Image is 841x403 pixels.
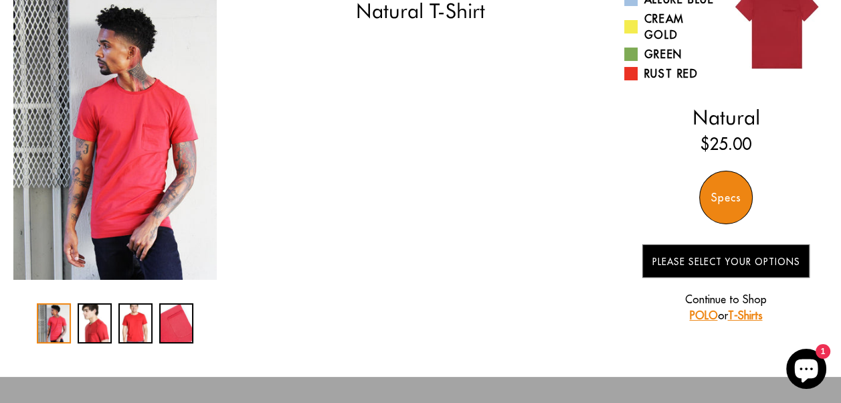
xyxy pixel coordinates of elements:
div: 4 / 4 [159,303,193,343]
inbox-online-store-chat: Shopify online store chat [782,349,830,392]
div: 3 / 4 [118,303,153,343]
p: Continue to Shop or [642,291,810,323]
h2: Natural [624,105,828,129]
button: Please Select Your Options [642,244,810,278]
a: Cream Gold [624,11,716,43]
ins: $25.00 [700,132,751,156]
a: Green [624,46,716,62]
div: 2 / 4 [78,303,112,343]
div: 1 / 4 [37,303,71,343]
a: Rust Red [624,66,716,82]
span: Please Select Your Options [652,256,800,268]
a: POLO [689,309,717,322]
div: Specs [699,171,753,224]
a: T-Shirts [727,309,762,322]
